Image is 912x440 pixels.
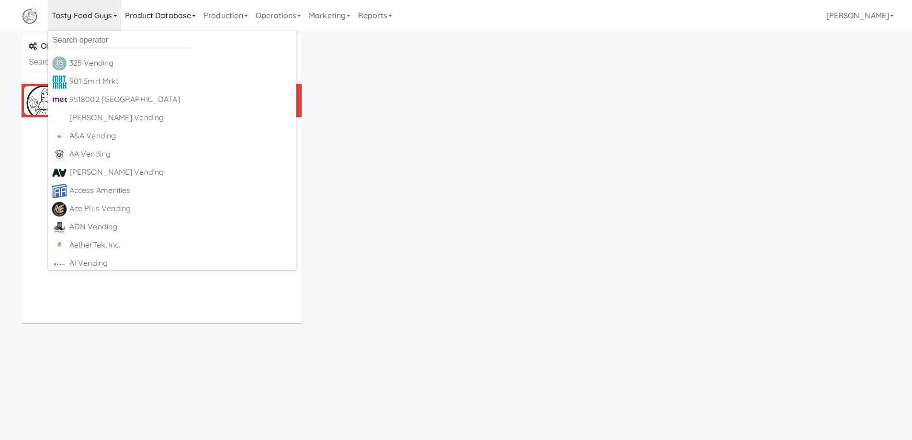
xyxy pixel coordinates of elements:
div: A&A Vending [69,129,293,143]
img: fg1tdwzclvcgadomhdtp.png [52,202,67,217]
div: AI Vending [69,256,293,271]
div: Ace Plus Vending [69,202,293,216]
img: ir0uzeqxfph1lfkm2qud.jpg [52,74,67,90]
img: pbzj0xqistzv78rw17gh.jpg [52,92,67,108]
div: 9518002 [GEOGRAPHIC_DATA] [69,92,293,107]
span: OPERATORS [29,41,86,52]
div: [PERSON_NAME] Vending [69,165,293,180]
input: Search operator [48,33,191,47]
img: q2obotf9n3qqirn9vbvw.jpg [52,129,67,144]
div: Access Amenities [69,183,293,198]
div: AetherTek, Inc. [69,238,293,252]
img: Micromart [22,7,37,24]
img: wikircranfrz09drhcio.png [52,238,67,253]
li: Tasty Food Guys[STREET_ADDRESS] [22,84,302,117]
div: 325 Vending [69,56,293,70]
div: AA Vending [69,147,293,161]
img: ucvciuztr6ofmmudrk1o.png [52,165,67,181]
img: dcdxvmg3yksh6usvjplj.png [52,147,67,162]
img: kgvx9ubdnwdmesdqrgmd.png [52,183,67,199]
input: Search Operator [29,54,294,71]
img: ck9lluqwz49r4slbytpm.png [52,256,67,271]
div: ADN Vending [69,220,293,234]
div: [PERSON_NAME] Vending [69,111,293,125]
img: btfbkppilgpqn7n9svkz.png [52,220,67,235]
div: 901 Smrt Mrkt [69,74,293,89]
img: ACwAAAAAAQABAAACADs= [52,111,67,126]
img: kbrytollda43ilh6wexs.png [52,56,67,71]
